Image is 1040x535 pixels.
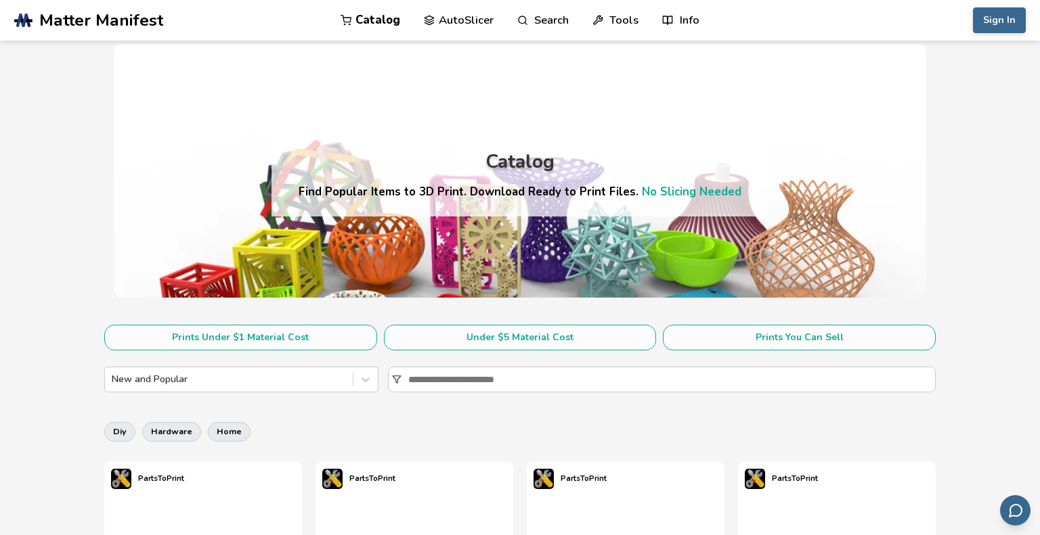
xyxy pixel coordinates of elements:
[112,374,114,385] input: New and Popular
[745,469,765,489] img: PartsToPrint's profile
[111,469,131,489] img: PartsToPrint's profile
[772,471,818,486] p: PartsToPrint
[104,462,191,496] a: PartsToPrint's profilePartsToPrint
[138,471,184,486] p: PartsToPrint
[485,152,555,172] div: Catalog
[561,471,607,486] p: PartsToPrint
[349,471,395,486] p: PartsToPrint
[299,184,741,200] h4: Find Popular Items to 3D Print. Download Ready to Print Files.
[384,325,657,350] button: Under $5 Material Cost
[527,462,613,496] a: PartsToPrint's profilePartsToPrint
[973,7,1026,33] button: Sign In
[534,469,554,489] img: PartsToPrint's profile
[142,422,201,441] button: hardware
[1000,495,1031,526] button: Send feedback via email
[738,462,825,496] a: PartsToPrint's profilePartsToPrint
[104,325,377,350] button: Prints Under $1 Material Cost
[208,422,251,441] button: home
[316,462,402,496] a: PartsToPrint's profilePartsToPrint
[104,422,135,441] button: diy
[663,325,936,350] button: Prints You Can Sell
[39,11,163,30] span: Matter Manifest
[322,469,343,489] img: PartsToPrint's profile
[642,184,741,200] a: No Slicing Needed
